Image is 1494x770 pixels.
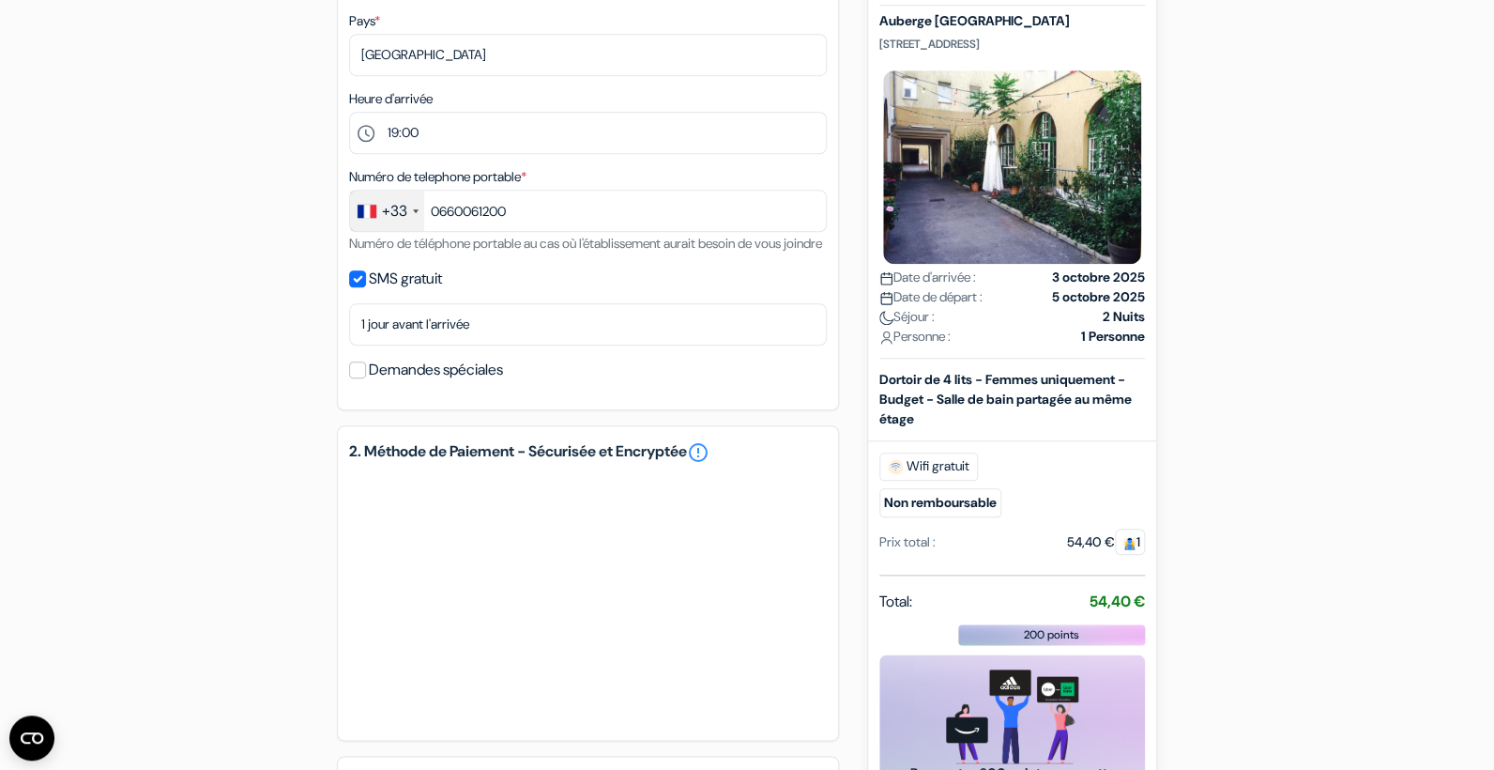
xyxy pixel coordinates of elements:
[879,268,976,287] span: Date d'arrivée :
[382,200,407,223] div: +33
[1115,529,1145,555] span: 1
[349,11,380,31] label: Pays
[368,490,808,706] iframe: Cadre de saisie sécurisé pour le paiement
[1103,307,1145,327] strong: 2 Nuits
[888,459,903,474] img: free_wifi.svg
[1081,327,1145,346] strong: 1 Personne
[879,287,983,307] span: Date de départ :
[879,311,893,325] img: moon.svg
[879,37,1145,52] p: [STREET_ADDRESS]
[879,371,1132,427] b: Dortoir de 4 lits - Femmes uniquement - Budget - Salle de bain partagée au même étage
[1024,626,1079,643] span: 200 points
[1052,268,1145,287] strong: 3 octobre 2025
[369,357,503,383] label: Demandes spéciales
[349,190,827,232] input: 6 12 34 56 78
[879,13,1145,29] h5: Auberge [GEOGRAPHIC_DATA]
[349,167,526,187] label: Numéro de telephone portable
[879,271,893,285] img: calendar.svg
[349,441,827,464] h5: 2. Méthode de Paiement - Sécurisée et Encryptée
[369,266,442,292] label: SMS gratuit
[9,716,54,761] button: Ouvrir le widget CMP
[687,441,709,464] a: error_outline
[1090,592,1145,611] strong: 54,40 €
[349,235,822,252] small: Numéro de téléphone portable au cas où l'établissement aurait besoin de vous joindre
[1052,287,1145,307] strong: 5 octobre 2025
[879,327,951,346] span: Personne :
[1067,532,1145,552] div: 54,40 €
[879,488,1001,517] small: Non remboursable
[879,331,893,345] img: user_icon.svg
[879,307,935,327] span: Séjour :
[879,453,978,481] span: Wifi gratuit
[1122,536,1136,550] img: guest.svg
[946,670,1078,764] img: gift_card_hero_new.png
[879,591,912,613] span: Total:
[350,191,424,231] div: France: +33
[879,532,936,552] div: Prix total :
[349,89,433,109] label: Heure d'arrivée
[879,291,893,305] img: calendar.svg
